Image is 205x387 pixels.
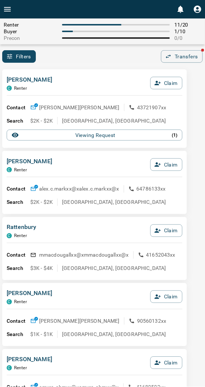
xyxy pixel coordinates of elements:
div: condos.ca [7,366,12,371]
p: Search [7,117,30,125]
p: Contact [7,251,30,259]
p: Search [7,265,30,273]
span: Precon [4,35,58,41]
span: 11 / 20 [174,22,201,28]
p: [PERSON_NAME] [PERSON_NAME] [39,104,120,111]
span: Renter [4,22,58,28]
p: 90560132xx [137,318,167,325]
p: Contact [7,104,30,112]
p: [PERSON_NAME] [7,75,52,84]
div: condos.ca [7,167,12,172]
p: [GEOGRAPHIC_DATA], [GEOGRAPHIC_DATA] [62,265,166,272]
button: Filters [2,50,36,63]
div: condos.ca [7,299,12,305]
button: Claim [150,357,182,369]
button: Claim [150,225,182,237]
p: $2K - $2K [30,117,53,124]
button: Viewing Request(1) [7,130,182,141]
p: $3K - $4K [30,265,53,272]
span: Buyer [4,28,58,34]
p: Renter [14,366,27,371]
span: 0 / 0 [174,35,201,41]
p: Renter [14,167,27,172]
p: [PERSON_NAME] [7,289,52,298]
div: Viewing Request [11,131,178,139]
button: Transfers [161,50,203,63]
button: Claim [150,77,182,89]
p: $1K - $1K [30,331,53,338]
p: 41652043xx [146,251,176,259]
p: [PERSON_NAME] [7,355,52,364]
div: condos.ca [7,233,12,239]
p: 43721907xx [137,104,167,111]
p: [GEOGRAPHIC_DATA], [GEOGRAPHIC_DATA] [62,117,166,124]
p: [PERSON_NAME] [7,157,52,166]
p: 64786133xx [137,185,166,193]
p: Contact [7,185,30,193]
p: $2K - $2K [30,199,53,206]
button: Profile [190,2,205,17]
span: 1 / 10 [174,28,201,34]
p: [GEOGRAPHIC_DATA], [GEOGRAPHIC_DATA] [62,331,166,338]
p: Rattenbury [7,223,37,232]
p: mmacdougallxx@x mmacdougallxx@x [39,251,129,259]
p: Renter [14,86,27,91]
p: Renter [14,233,27,239]
button: Claim [150,291,182,303]
p: Search [7,331,30,339]
p: [PERSON_NAME] [PERSON_NAME] [39,318,120,325]
p: alex.c.markxx@x alex.c.markxx@x [39,185,119,193]
p: [GEOGRAPHIC_DATA], [GEOGRAPHIC_DATA] [62,199,166,206]
p: ( 1 ) [172,132,178,138]
button: Claim [150,158,182,171]
div: condos.ca [7,86,12,91]
p: Renter [14,299,27,305]
p: Search [7,199,30,206]
p: Contact [7,318,30,325]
